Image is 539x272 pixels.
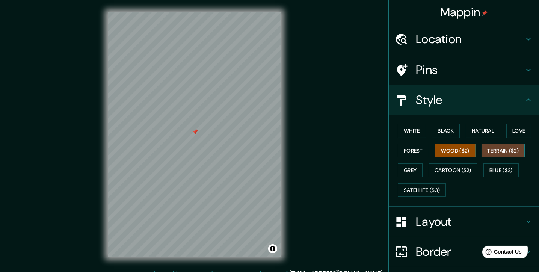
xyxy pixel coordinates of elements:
h4: Location [416,32,524,47]
h4: Pins [416,62,524,77]
div: Border [389,237,539,267]
button: Cartoon ($2) [429,163,477,177]
button: Satellite ($3) [398,183,446,197]
div: Pins [389,55,539,85]
button: White [398,124,426,138]
button: Toggle attribution [268,244,277,253]
h4: Border [416,244,524,259]
button: Wood ($2) [435,144,476,158]
div: Style [389,85,539,115]
button: Blue ($2) [483,163,519,177]
h4: Layout [416,214,524,229]
button: Forest [398,144,429,158]
button: Love [506,124,531,138]
div: Layout [389,207,539,237]
button: Natural [466,124,500,138]
iframe: Help widget launcher [472,243,531,264]
button: Grey [398,163,423,177]
button: Black [432,124,460,138]
div: Location [389,24,539,54]
h4: Style [416,92,524,107]
img: pin-icon.png [482,10,488,16]
button: Terrain ($2) [482,144,525,158]
h4: Mappin [440,5,488,20]
canvas: Map [108,12,281,257]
